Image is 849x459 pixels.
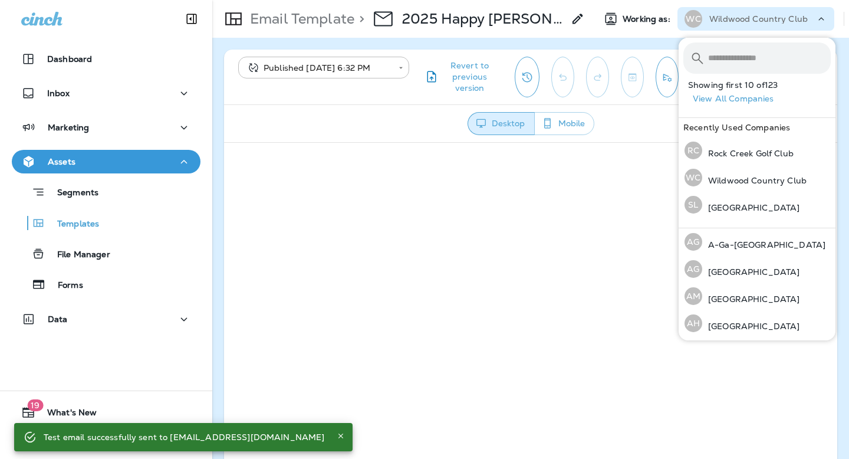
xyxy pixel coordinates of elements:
[419,57,505,97] button: Revert to previous version
[245,10,354,28] p: Email Template
[402,10,564,28] div: 2025 Happy Gilmore Promo - 8/19 - 8/29
[468,112,535,135] button: Desktop
[679,255,835,283] button: AG[GEOGRAPHIC_DATA]
[688,90,835,108] button: View All Companies
[48,157,75,166] p: Assets
[48,314,68,324] p: Data
[685,10,702,28] div: WC
[688,80,835,90] p: Showing first 10 of 123
[709,14,808,24] p: Wildwood Country Club
[12,150,200,173] button: Assets
[44,427,324,448] div: Test email successfully sent to [EMAIL_ADDRESS][DOMAIN_NAME]
[354,10,364,28] p: >
[12,47,200,71] button: Dashboard
[439,60,501,94] span: Revert to previous version
[12,211,200,235] button: Templates
[623,14,673,24] span: Working as:
[48,123,89,132] p: Marketing
[679,137,835,164] button: RCRock Creek Golf Club
[47,88,70,98] p: Inbox
[47,54,92,64] p: Dashboard
[702,176,807,185] p: Wildwood Country Club
[175,7,208,31] button: Collapse Sidebar
[45,250,110,261] p: File Manager
[12,116,200,139] button: Marketing
[679,337,835,365] button: AG[GEOGRAPHIC_DATA] [US_STATE]
[27,399,43,411] span: 19
[45,219,99,230] p: Templates
[12,81,200,105] button: Inbox
[12,401,200,424] button: 19What's New
[515,57,539,97] button: View Changelog
[679,118,835,137] div: Recently Used Companies
[679,228,835,255] button: AGA-Ga-[GEOGRAPHIC_DATA]
[12,272,200,297] button: Forms
[402,10,564,28] p: 2025 Happy [PERSON_NAME] Promo - 8/19 - 8/29
[685,314,702,332] div: AH
[685,260,702,278] div: AG
[656,57,679,97] button: Send test email
[685,196,702,214] div: SL
[702,203,799,212] p: [GEOGRAPHIC_DATA]
[12,241,200,266] button: File Manager
[679,164,835,191] button: WCWildwood Country Club
[702,149,794,158] p: Rock Creek Golf Club
[679,283,835,310] button: AM[GEOGRAPHIC_DATA]
[246,62,390,74] div: Published [DATE] 6:32 PM
[12,429,200,453] button: Support
[45,188,98,199] p: Segments
[685,142,702,159] div: RC
[12,307,200,331] button: Data
[679,191,835,218] button: SL[GEOGRAPHIC_DATA]
[685,233,702,251] div: AG
[685,287,702,305] div: AM
[334,429,348,443] button: Close
[702,240,825,250] p: A-Ga-[GEOGRAPHIC_DATA]
[679,310,835,337] button: AH[GEOGRAPHIC_DATA]
[702,294,799,304] p: [GEOGRAPHIC_DATA]
[46,280,83,291] p: Forms
[702,322,799,331] p: [GEOGRAPHIC_DATA]
[702,267,799,277] p: [GEOGRAPHIC_DATA]
[12,179,200,205] button: Segments
[35,408,97,422] span: What's New
[534,112,594,135] button: Mobile
[685,169,702,186] div: WC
